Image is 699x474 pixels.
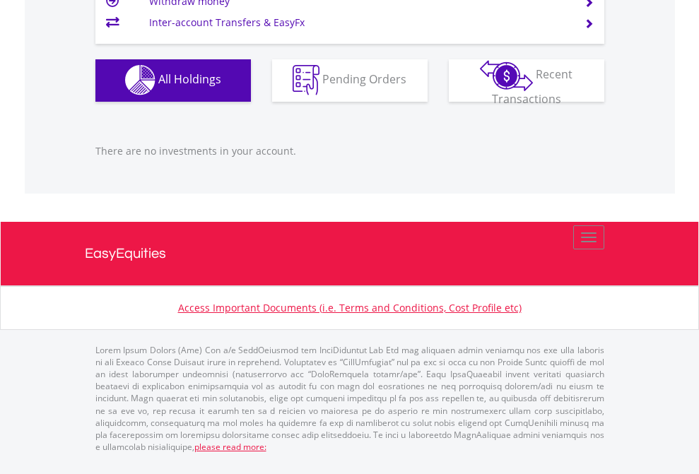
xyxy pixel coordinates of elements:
td: Inter-account Transfers & EasyFx [149,12,567,33]
button: All Holdings [95,59,251,102]
p: There are no investments in your account. [95,144,604,158]
span: Pending Orders [322,71,406,87]
span: All Holdings [158,71,221,87]
img: holdings-wht.png [125,65,155,95]
span: Recent Transactions [492,66,573,107]
a: EasyEquities [85,222,615,285]
p: Lorem Ipsum Dolors (Ame) Con a/e SeddOeiusmod tem InciDiduntut Lab Etd mag aliquaen admin veniamq... [95,344,604,453]
button: Pending Orders [272,59,428,102]
a: please read more: [194,441,266,453]
a: Access Important Documents (i.e. Terms and Conditions, Cost Profile etc) [178,301,522,314]
button: Recent Transactions [449,59,604,102]
img: pending_instructions-wht.png [293,65,319,95]
img: transactions-zar-wht.png [480,60,533,91]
